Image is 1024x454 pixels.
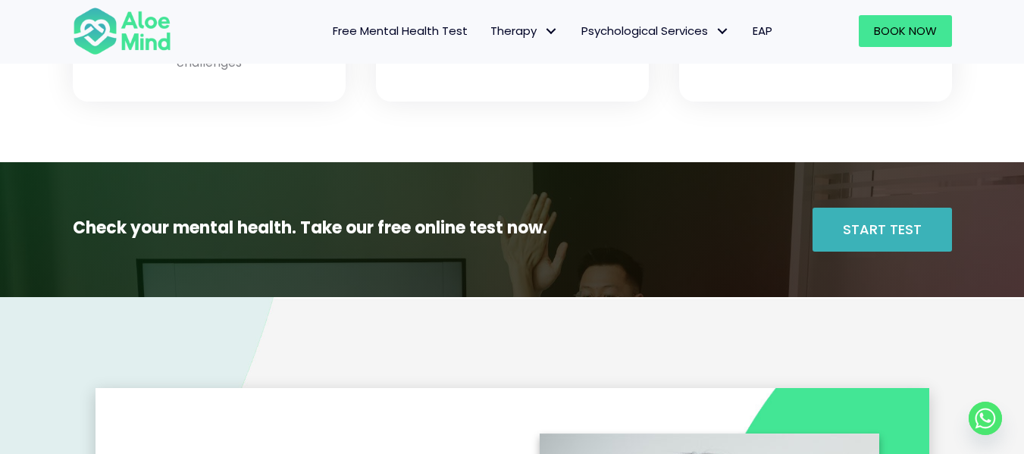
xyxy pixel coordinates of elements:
span: Therapy [490,23,559,39]
span: Therapy: submenu [540,20,562,42]
a: Book Now [859,15,952,47]
a: TherapyTherapy: submenu [479,15,570,47]
span: Psychological Services: submenu [712,20,734,42]
a: Start Test [813,208,952,252]
a: EAP [741,15,784,47]
a: Psychological ServicesPsychological Services: submenu [570,15,741,47]
span: EAP [753,23,772,39]
span: Psychological Services [581,23,730,39]
nav: Menu [191,15,784,47]
a: Whatsapp [969,402,1002,435]
p: Check your mental health. Take our free online test now. [73,216,612,240]
span: Free Mental Health Test [333,23,468,39]
span: Book Now [874,23,937,39]
span: Start Test [843,220,922,239]
a: Free Mental Health Test [321,15,479,47]
img: Aloe mind Logo [73,6,171,56]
